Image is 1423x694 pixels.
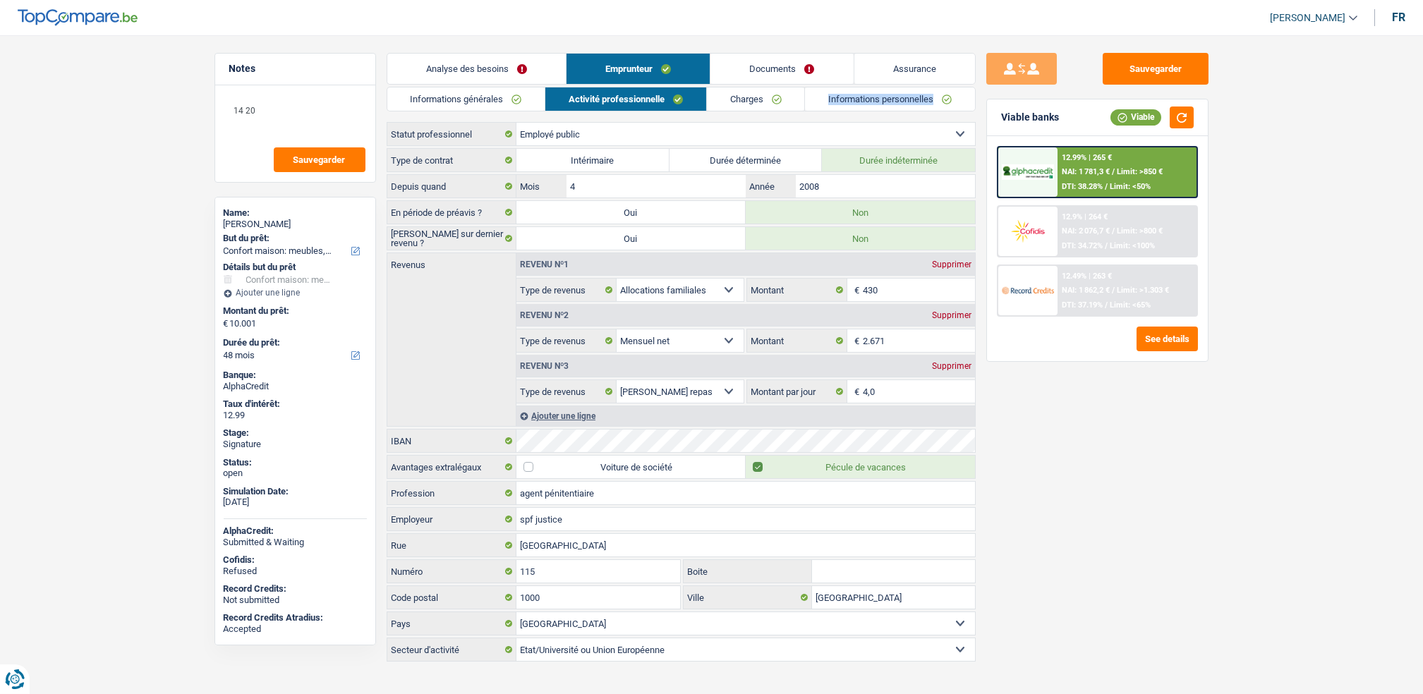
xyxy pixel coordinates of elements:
[1112,286,1115,295] span: /
[224,525,367,537] div: AlphaCredit:
[545,87,706,111] a: Activité professionnelle
[387,638,516,661] label: Secteur d'activité
[1112,226,1115,236] span: /
[847,279,863,301] span: €
[224,219,367,230] div: [PERSON_NAME]
[1062,272,1112,281] div: 12.49% | 263 €
[1062,226,1110,236] span: NAI: 2 076,7 €
[1110,241,1155,250] span: Limit: <100%
[224,410,367,421] div: 12.99
[747,279,847,301] label: Montant
[224,207,367,219] div: Name:
[1062,182,1103,191] span: DTI: 38.28%
[516,456,746,478] label: Voiture de société
[567,54,710,84] a: Emprunteur
[847,329,863,352] span: €
[516,175,567,197] label: Mois
[224,318,229,329] span: €
[274,147,365,172] button: Sauvegarder
[1001,111,1059,123] div: Viable banks
[847,380,863,403] span: €
[387,149,516,171] label: Type de contrat
[387,253,516,269] label: Revenus
[1110,300,1151,310] span: Limit: <65%
[224,497,367,508] div: [DATE]
[229,63,361,75] h5: Notes
[854,54,975,84] a: Assurance
[1105,241,1108,250] span: /
[684,586,812,609] label: Ville
[1062,241,1103,250] span: DTI: 34.72%
[1270,12,1345,24] span: [PERSON_NAME]
[224,554,367,566] div: Cofidis:
[1110,182,1151,191] span: Limit: <50%
[670,149,823,171] label: Durée déterminée
[387,123,516,145] label: Statut professionnel
[1105,182,1108,191] span: /
[516,329,617,352] label: Type de revenus
[747,380,847,403] label: Montant par jour
[822,149,975,171] label: Durée indéterminée
[516,201,746,224] label: Oui
[293,155,346,164] span: Sauvegarder
[707,87,805,111] a: Charges
[684,560,812,583] label: Boite
[387,612,516,635] label: Pays
[224,583,367,595] div: Record Credits:
[516,406,975,426] div: Ajouter une ligne
[387,560,516,583] label: Numéro
[224,623,367,635] div: Accepted
[224,337,364,348] label: Durée du prêt:
[387,54,566,84] a: Analyse des besoins
[1062,212,1108,221] div: 12.9% | 264 €
[224,370,367,381] div: Banque:
[224,468,367,479] div: open
[1002,164,1054,181] img: AlphaCredit
[224,262,367,273] div: Détails but du prêt
[224,537,367,548] div: Submitted & Waiting
[928,362,975,370] div: Supprimer
[516,380,617,403] label: Type de revenus
[710,54,853,84] a: Documents
[387,456,516,478] label: Avantages extralégaux
[746,456,975,478] label: Pécule de vacances
[1062,300,1103,310] span: DTI: 37.19%
[387,175,516,197] label: Depuis quand
[1103,53,1209,85] button: Sauvegarder
[387,430,516,452] label: IBAN
[224,566,367,577] div: Refused
[516,311,572,319] div: Revenu nº2
[1137,327,1198,351] button: See details
[746,201,975,224] label: Non
[224,612,367,623] div: Record Credits Atradius:
[224,457,367,468] div: Status:
[1392,11,1405,24] div: fr
[387,508,516,530] label: Employeur
[224,305,364,317] label: Montant du prêt:
[387,87,545,111] a: Informations générales
[1002,277,1054,303] img: Record Credits
[224,595,367,606] div: Not submitted
[224,381,367,392] div: AlphaCredit
[1259,6,1357,30] a: [PERSON_NAME]
[387,482,516,504] label: Profession
[928,311,975,319] div: Supprimer
[1117,286,1169,295] span: Limit: >1.303 €
[746,175,796,197] label: Année
[1105,300,1108,310] span: /
[516,149,670,171] label: Intérimaire
[224,427,367,439] div: Stage:
[1110,109,1161,125] div: Viable
[1002,218,1054,244] img: Cofidis
[928,260,975,269] div: Supprimer
[1112,167,1115,176] span: /
[516,227,746,250] label: Oui
[746,227,975,250] label: Non
[516,279,617,301] label: Type de revenus
[387,586,516,609] label: Code postal
[224,439,367,450] div: Signature
[18,9,138,26] img: TopCompare Logo
[1062,286,1110,295] span: NAI: 1 862,2 €
[387,534,516,556] label: Rue
[224,398,367,410] div: Taux d'intérêt:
